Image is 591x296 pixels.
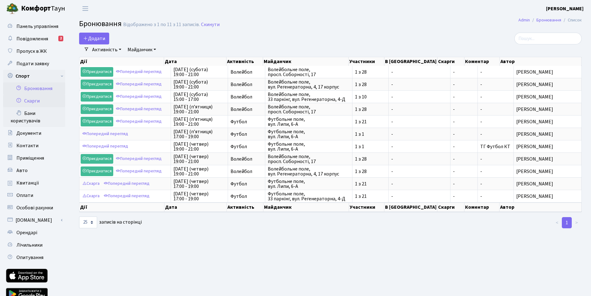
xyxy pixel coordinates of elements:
span: [DATE] (п’ятниця) 19:00 - 21:00 [173,117,225,127]
a: Пропуск в ЖК [3,45,65,57]
a: Активність [90,44,124,55]
span: - [391,157,448,162]
span: Футбол [231,119,262,124]
span: - [391,119,448,124]
span: [DATE] (четвер) 17:00 - 19:00 [173,179,225,189]
a: Контакти [3,139,65,152]
span: [DATE] (субота) 19:00 - 21:00 [173,80,225,89]
span: - [391,70,448,75]
span: [PERSON_NAME] [516,132,579,137]
span: - [453,144,475,149]
b: Комфорт [21,3,51,13]
span: Волейбол [231,94,262,99]
span: [DATE] (четвер) 19:00 - 21:00 [173,142,225,152]
span: [DATE] (субота) 15:00 - 17:00 [173,92,225,102]
a: Бронювання [536,17,561,23]
span: Волейбольне поле, вул. Регенераторна, 4, 17 корпус [268,80,350,89]
span: - [453,169,475,174]
span: [PERSON_NAME] [516,144,579,149]
span: Приміщення [16,155,44,162]
span: [PERSON_NAME] [516,82,579,87]
span: - [453,119,475,124]
span: [PERSON_NAME] [516,107,579,112]
span: ТГ Футбол КТ [480,143,510,150]
span: Лічильники [16,242,43,248]
a: Попередній перегляд [102,191,151,201]
th: Скарги [437,203,464,212]
input: Пошук... [514,33,582,44]
span: - [480,131,482,138]
img: logo.png [6,2,19,15]
a: Попередній перегляд [114,67,163,77]
th: Майданчик [263,203,349,212]
span: 1 з 21 [355,119,386,124]
span: - [453,94,475,99]
span: - [453,132,475,137]
span: [DATE] (четвер) 19:00 - 21:00 [173,166,225,176]
a: Документи [3,127,65,139]
span: 1 з 10 [355,94,386,99]
a: Спорт [3,70,65,82]
a: Особові рахунки [3,202,65,214]
span: 1 з 21 [355,181,386,186]
span: [PERSON_NAME] [516,181,579,186]
span: - [480,118,482,125]
span: - [480,180,482,187]
span: - [480,81,482,88]
span: [DATE] (четвер) 19:00 - 21:00 [173,154,225,164]
a: Скинути [201,22,220,28]
th: Участники [349,203,384,212]
div: 2 [58,36,63,41]
span: - [453,181,475,186]
th: Майданчик [263,57,349,66]
span: Волейбол [231,169,262,174]
span: Опитування [16,254,43,261]
select: записів на сторінці [79,216,97,228]
a: Скарги [3,95,65,107]
span: Панель управління [16,23,58,30]
span: - [480,69,482,75]
span: - [480,193,482,200]
span: Волейбольне поле, вул. Регенераторна, 4, 17 корпус [268,166,350,176]
th: Автор [499,203,582,212]
span: Футбольне поле, вул. Липи, 6-А [268,179,350,189]
a: Орендарі [3,226,65,239]
span: Футбольне поле, вул. Липи, 6-А [268,117,350,127]
span: - [480,168,482,175]
a: Попередній перегляд [114,80,163,89]
span: [DATE] (четвер) 17:00 - 19:00 [173,191,225,201]
a: Попередній перегляд [114,166,163,176]
th: Автор [500,57,582,66]
span: - [453,157,475,162]
span: [DATE] (п’ятниця) 19:00 - 21:00 [173,104,225,114]
span: Волейбол [231,157,262,162]
a: Панель управління [3,20,65,33]
a: Подати заявку [3,57,65,70]
th: Дії [79,203,164,212]
a: Приєднатися [81,67,113,77]
a: Квитанції [3,177,65,189]
a: Приєднатися [81,166,113,176]
span: - [480,156,482,162]
span: - [453,107,475,112]
span: [PERSON_NAME] [516,94,579,99]
nav: breadcrumb [509,14,591,27]
span: Волейбол [231,70,262,75]
a: Скарга [81,191,101,201]
span: - [391,144,448,149]
a: Admin [518,17,530,23]
span: Особові рахунки [16,204,53,211]
span: [PERSON_NAME] [516,169,579,174]
a: Попередній перегляд [81,142,130,151]
span: Квитанції [16,180,39,186]
span: Бронювання [79,18,122,29]
span: Волейбол [231,82,262,87]
span: Пропуск в ЖК [16,48,47,55]
span: Футбольне поле, вул. Липи, 6-А [268,129,350,139]
a: [PERSON_NAME] [546,5,584,12]
span: Оплати [16,192,33,199]
button: Переключити навігацію [78,3,93,14]
span: Футбол [231,181,262,186]
span: - [453,70,475,75]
